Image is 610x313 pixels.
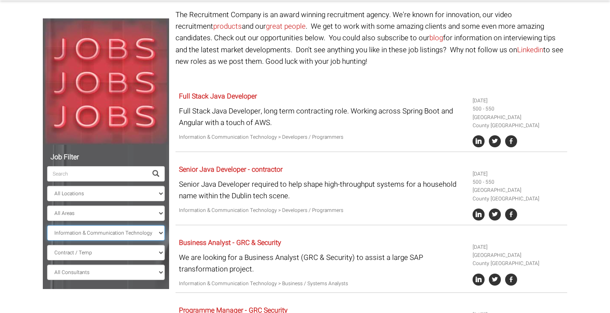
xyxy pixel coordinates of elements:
a: great people [266,21,306,32]
a: products [213,21,242,32]
a: Business Analyst - GRC & Security [179,238,281,248]
li: [DATE] [473,170,564,178]
p: Information & Communication Technology > Business / Systems Analysts [179,280,466,288]
a: blog [429,33,443,43]
li: 500 - 550 [473,178,564,186]
p: Senior Java Developer required to help shape high-throughput systems for a household name within ... [179,179,466,202]
p: Information & Communication Technology > Developers / Programmers [179,133,466,141]
p: The Recruitment Company is an award winning recruitment agency. We're known for innovation, our v... [176,9,567,67]
img: Jobs, Jobs, Jobs [43,18,169,145]
a: Senior Java Developer - contractor [179,164,283,175]
h5: Job Filter [47,154,165,161]
li: [DATE] [473,97,564,105]
a: Linkedin [517,45,543,55]
li: [GEOGRAPHIC_DATA] County [GEOGRAPHIC_DATA] [473,251,564,268]
p: Information & Communication Technology > Developers / Programmers [179,206,466,215]
li: [GEOGRAPHIC_DATA] County [GEOGRAPHIC_DATA] [473,113,564,130]
li: [DATE] [473,243,564,251]
input: Search [47,166,147,182]
li: [GEOGRAPHIC_DATA] County [GEOGRAPHIC_DATA] [473,186,564,203]
li: 500 - 550 [473,105,564,113]
p: Full Stack Java Developer, long term contracting role. Working across Spring Boot and Angular wit... [179,105,466,128]
p: We are looking for a Business Analyst (GRC & Security) to assist a large SAP transformation project. [179,252,466,275]
a: Full Stack Java Developer [179,91,257,101]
